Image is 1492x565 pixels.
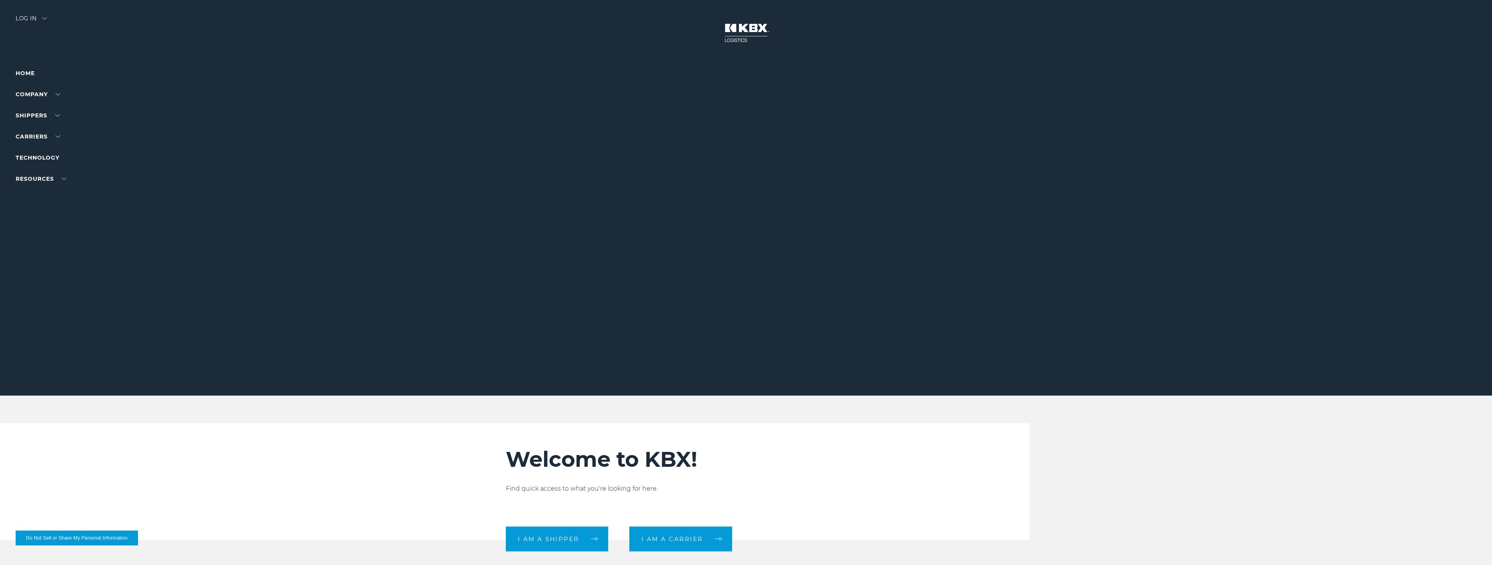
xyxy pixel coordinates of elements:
a: RESOURCES [16,175,66,182]
span: I am a carrier [641,536,703,542]
a: Carriers [16,133,60,140]
h2: Welcome to KBX! [506,446,1177,472]
a: I am a carrier arrow arrow [629,526,732,551]
img: arrow [42,17,47,20]
a: Home [16,70,35,77]
a: I am a shipper arrow arrow [506,526,608,551]
a: Technology [16,154,59,161]
button: Do Not Sell or Share My Personal Information [16,531,138,545]
img: kbx logo [717,16,776,50]
span: I am a shipper [518,536,579,542]
p: Find quick access to what you're looking for here. [506,484,1177,493]
a: Company [16,91,60,98]
div: Log in [16,16,47,27]
a: SHIPPERS [16,112,60,119]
